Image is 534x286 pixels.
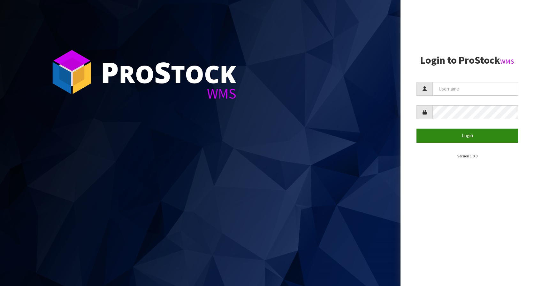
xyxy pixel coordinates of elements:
[416,129,518,142] button: Login
[457,154,477,158] small: Version 1.0.0
[101,86,236,101] div: WMS
[48,48,96,96] img: ProStock Cube
[432,82,518,96] input: Username
[101,58,236,86] div: ro tock
[416,55,518,66] h2: Login to ProStock
[500,57,514,66] small: WMS
[154,52,171,91] span: S
[101,52,119,91] span: P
